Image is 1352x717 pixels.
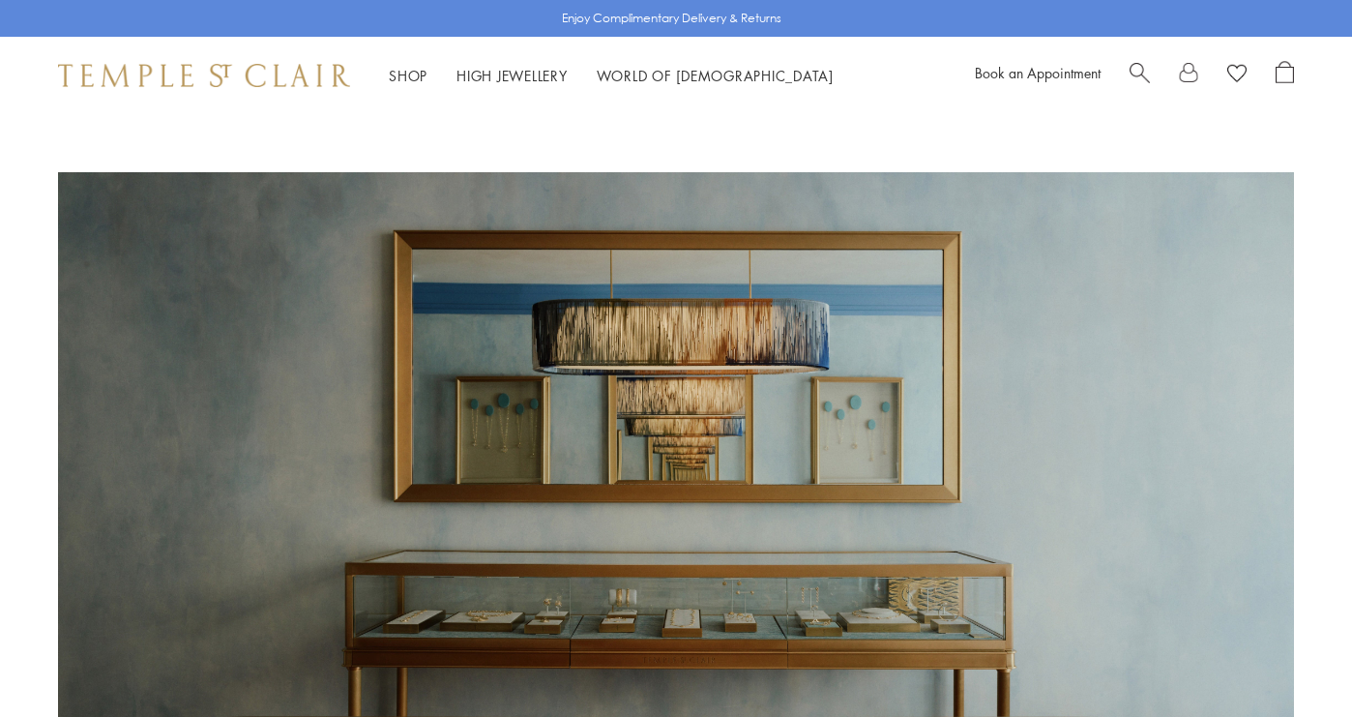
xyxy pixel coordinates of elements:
p: Enjoy Complimentary Delivery & Returns [562,9,781,28]
nav: Main navigation [389,64,834,88]
a: World of [DEMOGRAPHIC_DATA]World of [DEMOGRAPHIC_DATA] [597,66,834,85]
iframe: Gorgias live chat messenger [1255,626,1333,698]
a: Book an Appointment [975,63,1101,82]
a: Open Shopping Bag [1276,61,1294,90]
a: High JewelleryHigh Jewellery [456,66,568,85]
img: Temple St. Clair [58,64,350,87]
a: View Wishlist [1227,61,1247,90]
a: Search [1130,61,1150,90]
a: ShopShop [389,66,427,85]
